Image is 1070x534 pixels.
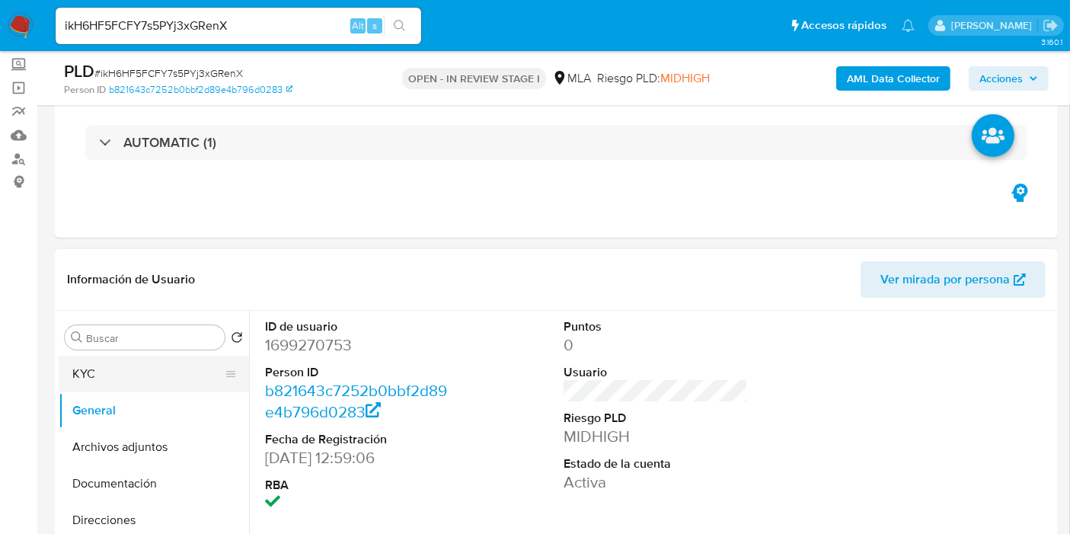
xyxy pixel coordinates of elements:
[880,261,1010,298] span: Ver mirada por persona
[56,16,421,36] input: Buscar usuario o caso...
[86,331,219,345] input: Buscar
[564,456,748,472] dt: Estado de la cuenta
[59,465,249,502] button: Documentación
[94,66,243,81] span: # ikH6HF5FCFY7s5PYj3xGRenX
[384,15,415,37] button: search-icon
[67,272,195,287] h1: Información de Usuario
[352,18,364,33] span: Alt
[979,66,1023,91] span: Acciones
[836,66,950,91] button: AML Data Collector
[231,331,243,348] button: Volver al orden por defecto
[902,19,915,32] a: Notificaciones
[402,68,546,89] p: OPEN - IN REVIEW STAGE I
[123,134,216,151] h3: AUTOMATIC (1)
[969,66,1049,91] button: Acciones
[59,429,249,465] button: Archivos adjuntos
[597,70,710,87] span: Riesgo PLD:
[85,125,1027,160] div: AUTOMATIC (1)
[564,334,748,356] dd: 0
[564,318,748,335] dt: Puntos
[71,331,83,344] button: Buscar
[564,364,748,381] dt: Usuario
[265,477,449,494] dt: RBA
[109,83,292,97] a: b821643c7252b0bbf2d89e4b796d0283
[1043,18,1059,34] a: Salir
[564,426,748,447] dd: MIDHIGH
[564,472,748,493] dd: Activa
[265,318,449,335] dt: ID de usuario
[861,261,1046,298] button: Ver mirada por persona
[564,410,748,427] dt: Riesgo PLD
[64,83,106,97] b: Person ID
[265,431,449,448] dt: Fecha de Registración
[552,70,591,87] div: MLA
[801,18,886,34] span: Accesos rápidos
[59,392,249,429] button: General
[64,59,94,83] b: PLD
[265,334,449,356] dd: 1699270753
[265,364,449,381] dt: Person ID
[372,18,377,33] span: s
[265,447,449,468] dd: [DATE] 12:59:06
[847,66,940,91] b: AML Data Collector
[951,18,1037,33] p: micaelaestefania.gonzalez@mercadolibre.com
[59,356,237,392] button: KYC
[660,69,710,87] span: MIDHIGH
[265,379,447,423] a: b821643c7252b0bbf2d89e4b796d0283
[1041,36,1062,48] span: 3.160.1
